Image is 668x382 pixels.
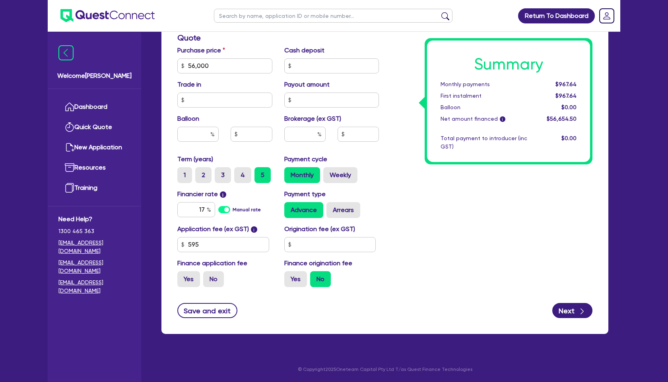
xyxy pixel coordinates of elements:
label: 4 [234,167,251,183]
label: Yes [284,271,307,287]
img: quick-quote [65,122,74,132]
a: [EMAIL_ADDRESS][DOMAIN_NAME] [58,278,130,295]
label: Payment type [284,189,326,199]
span: $967.64 [555,81,577,87]
div: Net amount financed [435,115,533,123]
label: Financier rate [177,189,226,199]
label: Brokerage (ex GST) [284,114,341,123]
label: Term (years) [177,154,213,164]
label: No [203,271,224,287]
span: $0.00 [561,104,577,110]
button: Next [552,303,592,318]
p: © Copyright 2025 Oneteam Capital Pty Ltd T/as Quest Finance Technologies [156,366,614,373]
label: Finance application fee [177,259,247,268]
label: Arrears [326,202,360,218]
img: new-application [65,143,74,152]
label: 5 [254,167,271,183]
span: $967.64 [555,93,577,99]
span: Need Help? [58,214,130,224]
div: Monthly payments [435,80,533,89]
span: $0.00 [561,135,577,141]
label: No [310,271,331,287]
span: i [500,117,505,122]
label: Balloon [177,114,199,123]
img: resources [65,163,74,172]
a: Dashboard [58,97,130,117]
label: Finance origination fee [284,259,352,268]
label: Yes [177,271,200,287]
a: Dropdown toggle [596,6,617,26]
label: Advance [284,202,323,218]
div: Balloon [435,103,533,112]
span: 1300 465 363 [58,227,130,235]
label: 2 [195,167,212,183]
label: Origination fee (ex GST) [284,224,355,234]
span: Welcome [PERSON_NAME] [57,71,132,81]
a: Return To Dashboard [518,8,595,23]
label: Purchase price [177,46,225,55]
span: $56,654.50 [547,116,577,122]
a: [EMAIL_ADDRESS][DOMAIN_NAME] [58,239,130,255]
h1: Summary [441,55,577,74]
label: Application fee (ex GST) [177,224,249,234]
label: Trade in [177,80,201,89]
button: Save and exit [177,303,237,318]
a: Quick Quote [58,117,130,137]
label: Cash deposit [284,46,324,55]
img: quest-connect-logo-blue [60,9,155,22]
input: Search by name, application ID or mobile number... [214,9,452,23]
label: Payment cycle [284,154,327,164]
a: Resources [58,158,130,178]
label: Payout amount [284,80,330,89]
label: Monthly [284,167,320,183]
h3: Quote [177,33,379,42]
label: Manual rate [233,206,261,213]
div: Total payment to introducer (inc GST) [435,134,533,151]
div: First instalment [435,92,533,100]
a: Training [58,178,130,198]
label: 3 [215,167,231,183]
a: [EMAIL_ADDRESS][DOMAIN_NAME] [58,259,130,275]
span: i [251,226,257,233]
label: 1 [177,167,192,183]
img: training [65,183,74,193]
label: Weekly [323,167,357,183]
a: New Application [58,137,130,158]
img: icon-menu-close [58,45,74,60]
span: i [220,191,226,198]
